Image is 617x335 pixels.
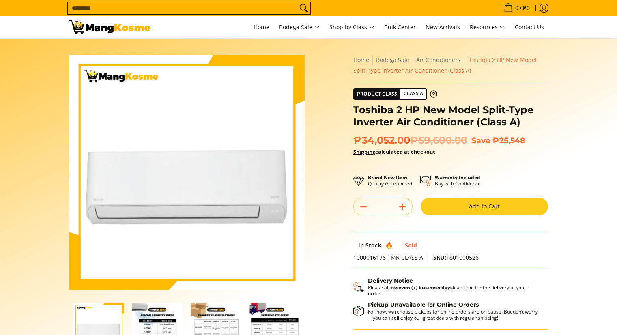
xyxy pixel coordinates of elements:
[400,89,426,99] span: Class A
[421,16,464,38] a: New Arrivals
[254,23,269,31] span: Home
[393,200,412,213] button: Add
[353,104,548,128] h1: Toshiba 2 HP New Model Split-Type Inverter Air Conditioner (Class A)
[492,135,525,145] span: ₱25,548
[515,23,544,31] span: Contact Us
[376,56,409,64] a: Bodega Sale
[426,23,460,31] span: New Arrivals
[433,253,479,261] span: 1801000526
[368,309,540,321] p: For now, warehouse pickups for online orders are on pause. But don’t worry—you can still enjoy ou...
[353,148,375,155] a: Shipping
[297,2,310,14] button: Search
[368,301,479,308] strong: Pickup Unavailable for Online Orders
[466,16,509,38] a: Resources
[368,284,540,296] p: Please allow lead time for the delivery of your order.
[354,200,373,213] button: Subtract
[249,16,273,38] a: Home
[501,4,532,13] span: •
[275,16,324,38] a: Bodega Sale
[511,16,548,38] a: Contact Us
[354,89,400,99] span: Product Class
[514,5,520,11] span: 0
[380,16,420,38] a: Bulk Center
[421,198,548,215] button: Add to Cart
[69,20,150,34] img: Toshiba Split-Type Inverter Hi-Wall 2HP Aircon (Class A) l Mang Kosme
[405,241,417,249] span: Sold
[353,134,467,146] span: ₱34,052.00
[159,16,548,38] nav: Main Menu
[435,174,481,187] p: Buy with Confidence
[279,22,320,32] span: Bodega Sale
[368,174,407,181] strong: Brand New Item
[353,148,435,155] strong: calculated at checkout
[410,134,467,146] del: ₱59,600.00
[470,22,505,32] span: Resources
[384,23,416,31] span: Bulk Center
[396,284,453,291] strong: seven (7) business days
[368,174,412,187] p: Quality Guaranteed
[353,88,437,100] a: Product Class Class A
[471,135,490,145] span: Save
[358,241,381,249] span: In Stock
[353,55,548,76] nav: Breadcrumbs
[522,5,531,11] span: ₱0
[435,174,480,181] strong: Warranty Included
[353,56,537,74] span: Toshiba 2 HP New Model Split-Type Inverter Air Conditioner (Class A)
[368,277,413,284] strong: Delivery Notice
[416,56,460,64] a: Air Conditioners
[353,56,369,64] a: Home
[69,55,305,290] img: Toshiba 2 HP New Model Split-Type Inverter Air Conditioner (Class A)
[353,277,540,297] button: Shipping & Delivery
[433,253,446,261] span: SKU:
[353,253,423,261] span: 1000016176 |MK CLASS A
[325,16,378,38] a: Shop by Class
[329,22,374,32] span: Shop by Class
